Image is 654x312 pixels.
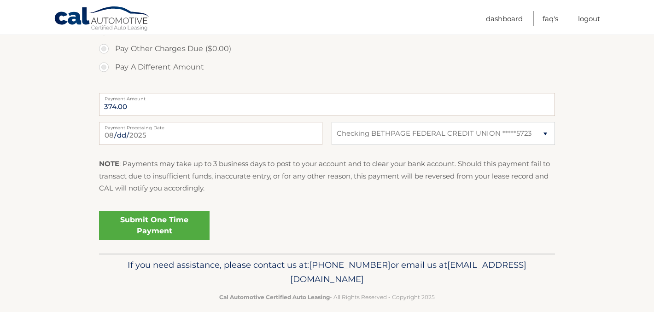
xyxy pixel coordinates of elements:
[99,158,555,194] p: : Payments may take up to 3 business days to post to your account and to clear your bank account....
[486,11,523,26] a: Dashboard
[99,58,555,76] label: Pay A Different Amount
[543,11,558,26] a: FAQ's
[99,93,555,100] label: Payment Amount
[99,122,322,145] input: Payment Date
[309,260,391,270] span: [PHONE_NUMBER]
[99,93,555,116] input: Payment Amount
[54,6,151,33] a: Cal Automotive
[578,11,600,26] a: Logout
[219,294,330,300] strong: Cal Automotive Certified Auto Leasing
[99,122,322,129] label: Payment Processing Date
[99,159,119,168] strong: NOTE
[105,258,549,287] p: If you need assistance, please contact us at: or email us at
[99,40,555,58] label: Pay Other Charges Due ($0.00)
[105,292,549,302] p: - All Rights Reserved - Copyright 2025
[99,211,210,240] a: Submit One Time Payment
